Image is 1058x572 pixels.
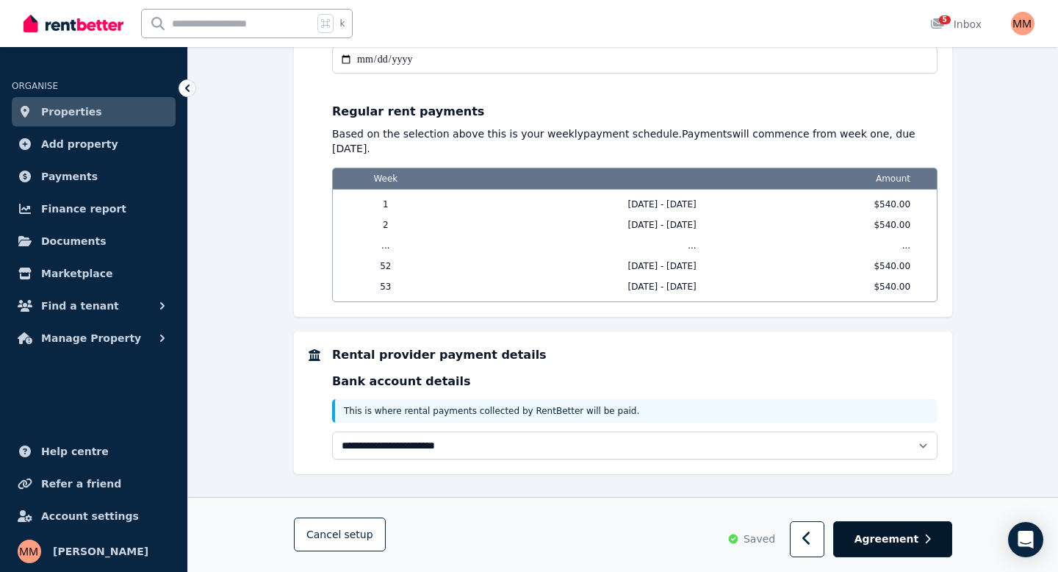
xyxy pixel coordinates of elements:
span: Cancel [306,529,373,541]
span: 52 [342,260,430,272]
span: $540.00 [741,260,916,272]
span: Help centre [41,443,109,460]
span: Find a tenant [41,297,119,315]
img: RentBetter [24,12,123,35]
span: ... [741,240,916,251]
span: [PERSON_NAME] [53,543,148,560]
span: Agreement [854,532,919,547]
span: Week [342,168,430,189]
img: matthew mcpherson [1011,12,1034,35]
button: Find a tenant [12,291,176,321]
span: Saved [744,532,775,547]
span: Amount [741,168,916,189]
img: matthew mcpherson [18,540,41,563]
span: setup [344,528,373,543]
span: Finance report [41,200,126,218]
span: This is where rental payments collected by RentBetter will be paid. [344,406,639,416]
div: Open Intercom Messenger [1008,522,1043,557]
span: Refer a friend [41,475,121,493]
a: Finance report [12,194,176,224]
span: ... [342,240,430,251]
span: Payments [41,168,98,185]
h5: Rental provider payment details [332,346,938,364]
a: Documents [12,226,176,256]
span: $540.00 [741,199,916,210]
span: Add property [41,135,118,153]
a: Properties [12,97,176,126]
span: 53 [342,281,430,293]
span: [DATE] - [DATE] [439,219,732,231]
a: Marketplace [12,259,176,288]
span: ORGANISE [12,81,58,91]
span: $540.00 [741,219,916,231]
p: Bank account details [332,373,938,390]
span: 5 [939,15,951,24]
span: [DATE] - [DATE] [439,260,732,272]
span: Manage Property [41,329,141,347]
span: ... [439,240,732,251]
a: Payments [12,162,176,191]
div: Inbox [930,17,982,32]
button: Agreement [833,522,952,558]
span: Properties [41,103,102,121]
a: Add property [12,129,176,159]
button: Cancelsetup [294,518,386,552]
span: [DATE] - [DATE] [439,281,732,293]
span: Account settings [41,507,139,525]
span: 2 [342,219,430,231]
span: Documents [41,232,107,250]
a: Help centre [12,437,176,466]
p: Based on the selection above this is your weekly payment schedule. Payments will commence from we... [332,126,938,156]
button: Manage Property [12,323,176,353]
span: [DATE] - [DATE] [439,199,732,210]
a: Account settings [12,501,176,531]
span: $540.00 [741,281,916,293]
span: 1 [342,199,430,210]
p: Regular rent payments [332,103,938,121]
a: Refer a friend [12,469,176,498]
span: Marketplace [41,265,112,282]
span: k [339,18,345,29]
